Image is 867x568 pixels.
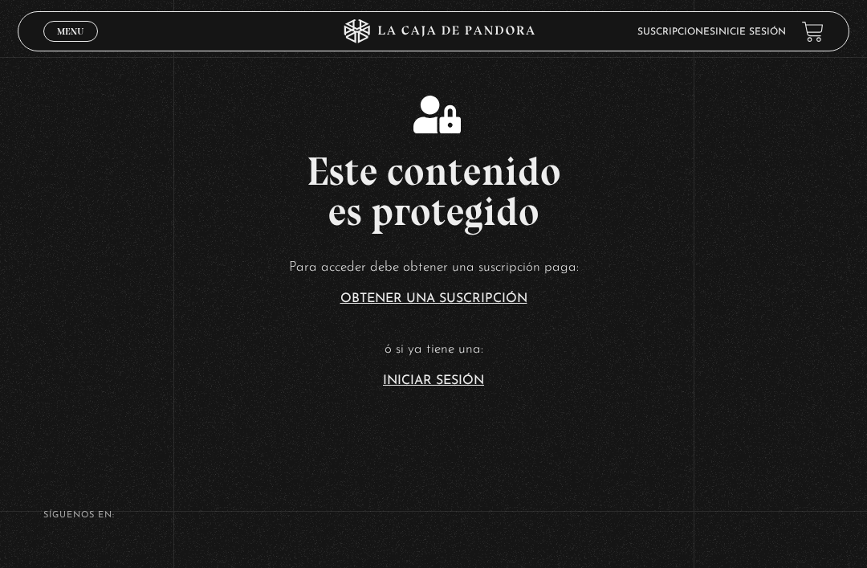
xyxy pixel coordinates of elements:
[57,27,83,36] span: Menu
[340,292,527,305] a: Obtener una suscripción
[52,40,90,51] span: Cerrar
[637,27,715,37] a: Suscripciones
[802,21,824,43] a: View your shopping cart
[383,374,484,387] a: Iniciar Sesión
[43,511,824,520] h4: SÍguenos en:
[715,27,786,37] a: Inicie sesión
